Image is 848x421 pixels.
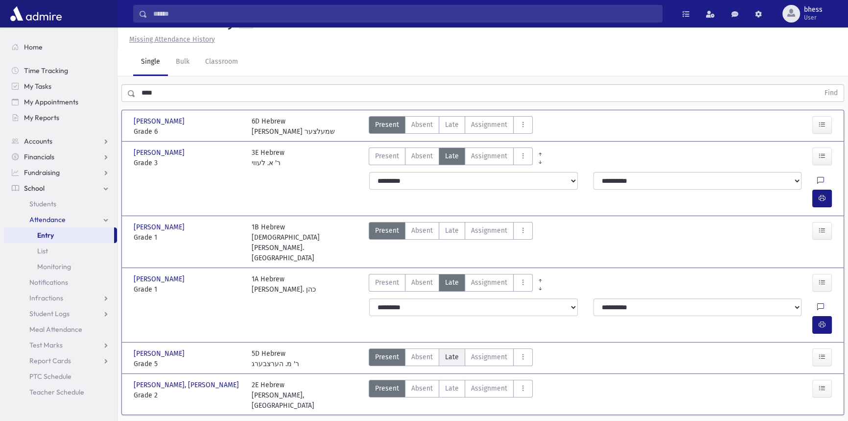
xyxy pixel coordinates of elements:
span: Present [375,277,399,288]
span: [PERSON_NAME], [PERSON_NAME] [134,380,241,390]
span: Student Logs [29,309,70,318]
div: AttTypes [369,148,533,168]
div: AttTypes [369,380,533,411]
span: Present [375,120,399,130]
span: Late [445,383,459,394]
a: Single [133,49,168,76]
span: Present [375,225,399,236]
button: Find [819,85,844,101]
a: Students [4,196,117,212]
span: Grade 1 [134,284,242,295]
span: Assignment [471,120,507,130]
a: Monitoring [4,259,117,274]
span: Present [375,352,399,362]
img: AdmirePro [8,4,64,24]
a: Accounts [4,133,117,149]
span: List [37,247,48,255]
span: Grade 5 [134,359,242,369]
span: [PERSON_NAME] [134,348,187,359]
a: Bulk [168,49,197,76]
span: [PERSON_NAME] [134,148,187,158]
span: bhess [804,6,823,14]
span: Attendance [29,215,66,224]
a: My Tasks [4,78,117,94]
span: Infractions [29,294,63,302]
span: [PERSON_NAME] [134,222,187,232]
div: AttTypes [369,116,533,137]
span: Teacher Schedule [29,388,84,396]
span: Late [445,352,459,362]
span: Entry [37,231,54,240]
a: List [4,243,117,259]
span: Late [445,225,459,236]
a: Missing Attendance History [125,35,215,44]
span: Time Tracking [24,66,68,75]
div: AttTypes [369,222,533,263]
span: My Tasks [24,82,51,91]
u: Missing Attendance History [129,35,215,44]
span: Assignment [471,352,507,362]
span: Financials [24,152,54,161]
a: PTC Schedule [4,369,117,384]
span: Absent [411,277,433,288]
span: Absent [411,383,433,394]
a: Classroom [197,49,246,76]
span: PTC Schedule [29,372,71,381]
span: Report Cards [29,356,71,365]
span: [PERSON_NAME] [134,274,187,284]
span: [PERSON_NAME] [134,116,187,126]
span: Grade 3 [134,158,242,168]
span: My Appointments [24,98,78,106]
div: 5D Hebrew ר' מ. הערצבערג [252,348,299,369]
span: Assignment [471,383,507,394]
span: Absent [411,120,433,130]
a: Attendance [4,212,117,227]
span: Assignment [471,277,507,288]
span: Grade 1 [134,232,242,243]
span: Assignment [471,151,507,161]
span: Notifications [29,278,68,287]
a: Financials [4,149,117,165]
span: School [24,184,45,193]
span: Fundraising [24,168,60,177]
div: 6D Hebrew [PERSON_NAME] שמעלצער [252,116,335,137]
span: Absent [411,225,433,236]
span: Assignment [471,225,507,236]
span: Meal Attendance [29,325,82,334]
div: 2E Hebrew [PERSON_NAME], [GEOGRAPHIC_DATA] [252,380,360,411]
span: Absent [411,151,433,161]
span: Late [445,120,459,130]
a: School [4,180,117,196]
div: AttTypes [369,274,533,295]
a: Fundraising [4,165,117,180]
span: Test Marks [29,341,63,349]
a: Time Tracking [4,63,117,78]
div: 1B Hebrew [DEMOGRAPHIC_DATA][PERSON_NAME]. [GEOGRAPHIC_DATA] [252,222,360,263]
div: 3E Hebrew ר' א. לעווי [252,148,284,168]
input: Search [147,5,662,23]
a: Meal Attendance [4,322,117,337]
span: Present [375,383,399,394]
span: Grade 6 [134,126,242,137]
span: Present [375,151,399,161]
a: Test Marks [4,337,117,353]
span: Grade 2 [134,390,242,400]
a: Home [4,39,117,55]
span: Late [445,277,459,288]
a: Entry [4,227,114,243]
a: My Appointments [4,94,117,110]
a: Infractions [4,290,117,306]
a: My Reports [4,110,117,125]
span: Students [29,199,56,208]
span: User [804,14,823,22]
div: AttTypes [369,348,533,369]
span: Monitoring [37,262,71,271]
div: 1A Hebrew [PERSON_NAME]. כהן [252,274,316,295]
a: Notifications [4,274,117,290]
a: Student Logs [4,306,117,322]
span: Home [24,43,43,51]
span: My Reports [24,113,59,122]
span: Absent [411,352,433,362]
span: Accounts [24,137,52,146]
a: Report Cards [4,353,117,369]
